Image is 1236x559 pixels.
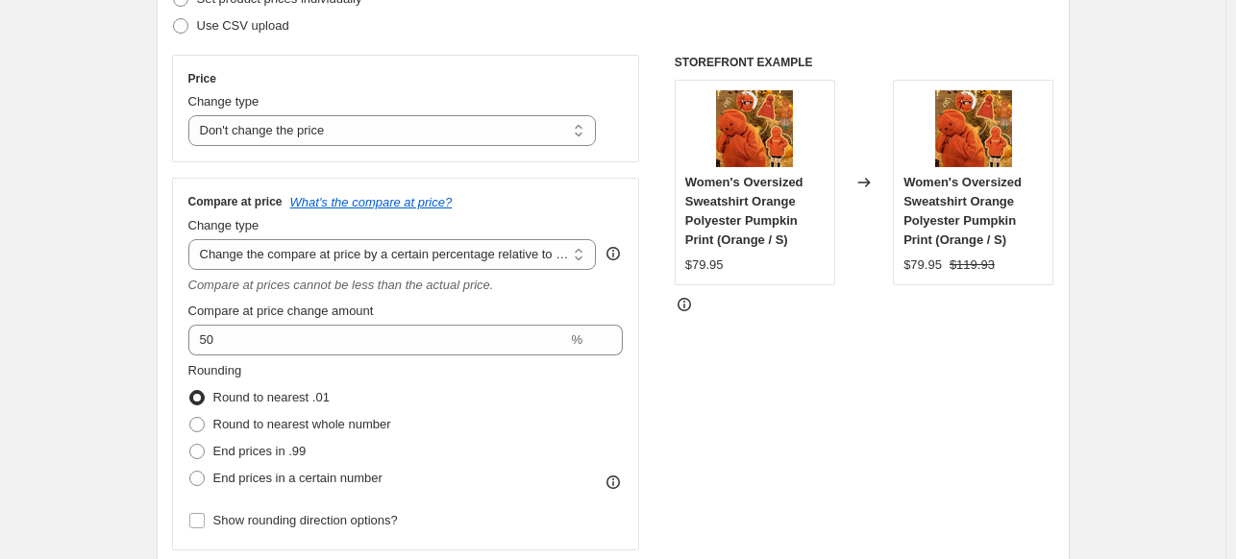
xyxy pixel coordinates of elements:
[213,444,307,458] span: End prices in .99
[188,194,283,209] h3: Compare at price
[188,218,260,232] span: Change type
[213,471,383,485] span: End prices in a certain number
[188,363,242,377] span: Rounding
[213,390,330,404] span: Round to nearest .01
[188,71,216,86] h3: Price
[950,255,995,275] strike: $119.93
[213,417,391,431] span: Round to nearest whole number
[188,278,494,292] i: Compare at prices cannot be less than the actual price.
[188,94,260,109] span: Change type
[903,255,942,275] div: $79.95
[935,90,1012,167] img: b8b789b0-b697-44f6-b4d3-2edae6f7a640_80x.jpg
[903,175,1022,247] span: Women's Oversized Sweatshirt Orange Polyester Pumpkin Print (Orange / S)
[685,175,803,247] span: Women's Oversized Sweatshirt Orange Polyester Pumpkin Print (Orange / S)
[571,332,582,347] span: %
[290,195,453,209] button: What's the compare at price?
[188,304,374,318] span: Compare at price change amount
[685,255,724,275] div: $79.95
[716,90,793,167] img: b8b789b0-b697-44f6-b4d3-2edae6f7a640_80x.jpg
[188,325,568,355] input: 20
[213,513,398,527] span: Show rounding direction options?
[604,244,623,263] div: help
[675,55,1054,70] h6: STOREFRONT EXAMPLE
[197,18,289,33] span: Use CSV upload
